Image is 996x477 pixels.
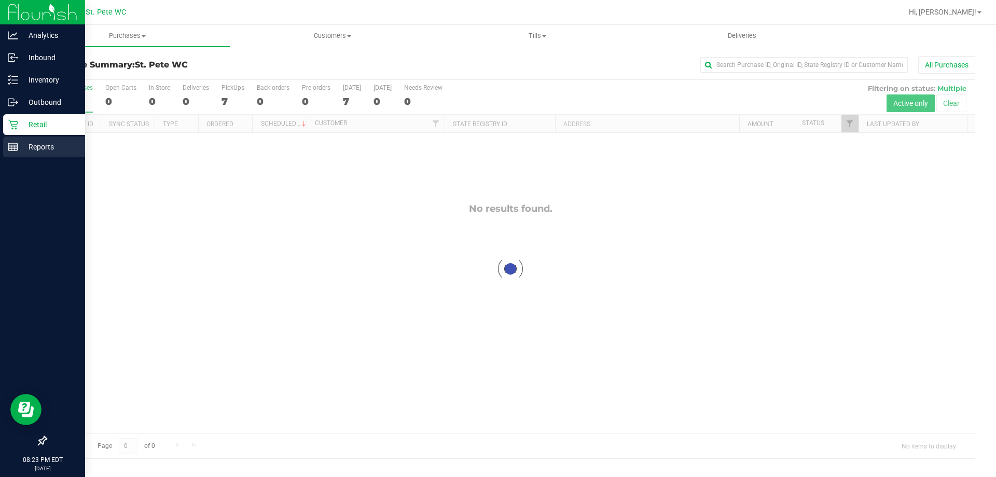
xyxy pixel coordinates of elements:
inline-svg: Inventory [8,75,18,85]
inline-svg: Reports [8,142,18,152]
inline-svg: Inbound [8,52,18,63]
p: Retail [18,118,80,131]
button: All Purchases [918,56,975,74]
span: Tills [435,31,639,40]
span: St. Pete WC [135,60,188,70]
p: Outbound [18,96,80,108]
inline-svg: Retail [8,119,18,130]
iframe: Resource center [10,394,41,425]
a: Purchases [25,25,230,47]
p: [DATE] [5,465,80,472]
inline-svg: Analytics [8,30,18,40]
p: Reports [18,141,80,153]
inline-svg: Outbound [8,97,18,107]
span: Customers [230,31,434,40]
span: Purchases [25,31,230,40]
p: Inventory [18,74,80,86]
a: Customers [230,25,435,47]
span: Hi, [PERSON_NAME]! [909,8,976,16]
a: Tills [435,25,640,47]
input: Search Purchase ID, Original ID, State Registry ID or Customer Name... [700,57,908,73]
span: St. Pete WC [86,8,126,17]
p: 08:23 PM EDT [5,455,80,465]
h3: Purchase Summary: [46,60,355,70]
p: Inbound [18,51,80,64]
p: Analytics [18,29,80,42]
span: Deliveries [714,31,770,40]
a: Deliveries [640,25,845,47]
